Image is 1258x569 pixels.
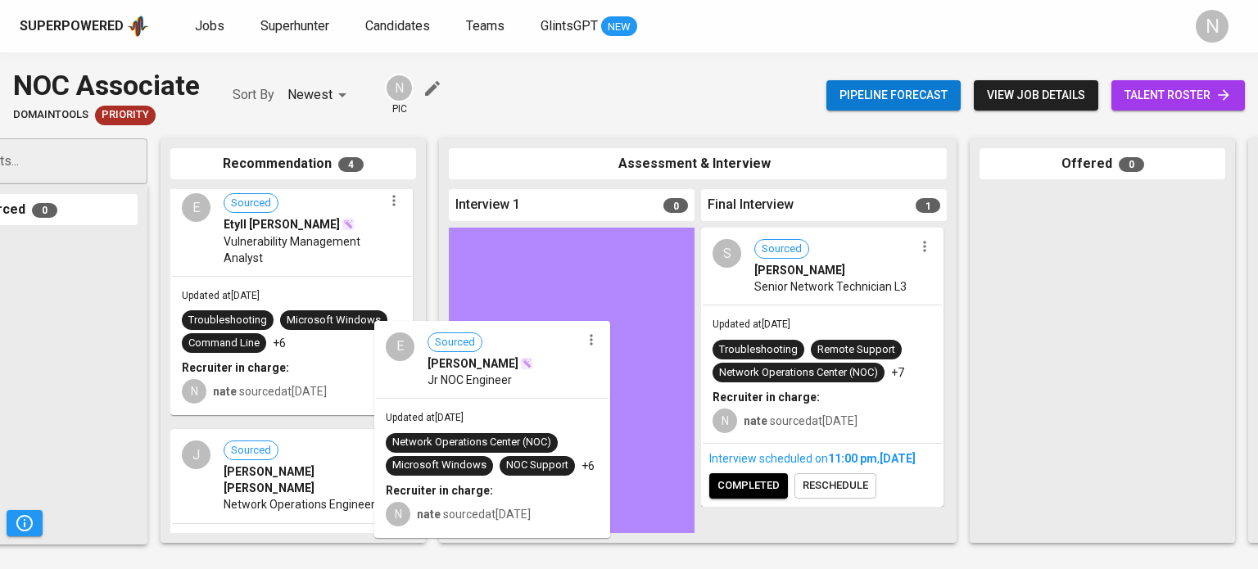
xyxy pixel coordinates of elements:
[466,18,505,34] span: Teams
[1196,10,1229,43] div: N
[1125,85,1232,106] span: talent roster
[260,18,329,34] span: Superhunter
[541,18,598,34] span: GlintsGPT
[20,14,149,38] a: Superpoweredapp logo
[663,198,688,213] span: 0
[95,106,156,125] div: New Job received from Demand Team, Client Priority
[466,16,508,37] a: Teams
[449,148,947,180] div: Assessment & Interview
[987,85,1085,106] span: view job details
[541,16,637,37] a: GlintsGPT NEW
[195,18,224,34] span: Jobs
[287,80,352,111] div: Newest
[32,203,57,218] span: 0
[138,160,142,163] button: Open
[338,157,364,172] span: 4
[287,85,333,105] p: Newest
[601,19,637,35] span: NEW
[839,85,948,106] span: Pipeline forecast
[365,18,430,34] span: Candidates
[980,148,1225,180] div: Offered
[20,17,124,36] div: Superpowered
[708,196,794,215] span: Final Interview
[365,16,433,37] a: Candidates
[7,510,43,536] button: Pipeline Triggers
[13,107,88,123] span: DomainTools
[455,196,520,215] span: Interview 1
[385,74,414,102] div: N
[233,85,274,105] p: Sort By
[974,80,1098,111] button: view job details
[1111,80,1245,111] a: talent roster
[1119,157,1144,172] span: 0
[195,16,228,37] a: Jobs
[95,107,156,123] span: Priority
[826,80,961,111] button: Pipeline forecast
[260,16,333,37] a: Superhunter
[916,198,940,213] span: 1
[127,14,149,38] img: app logo
[13,65,200,106] div: NOC Associate
[385,74,414,116] div: pic
[170,148,416,180] div: Recommendation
